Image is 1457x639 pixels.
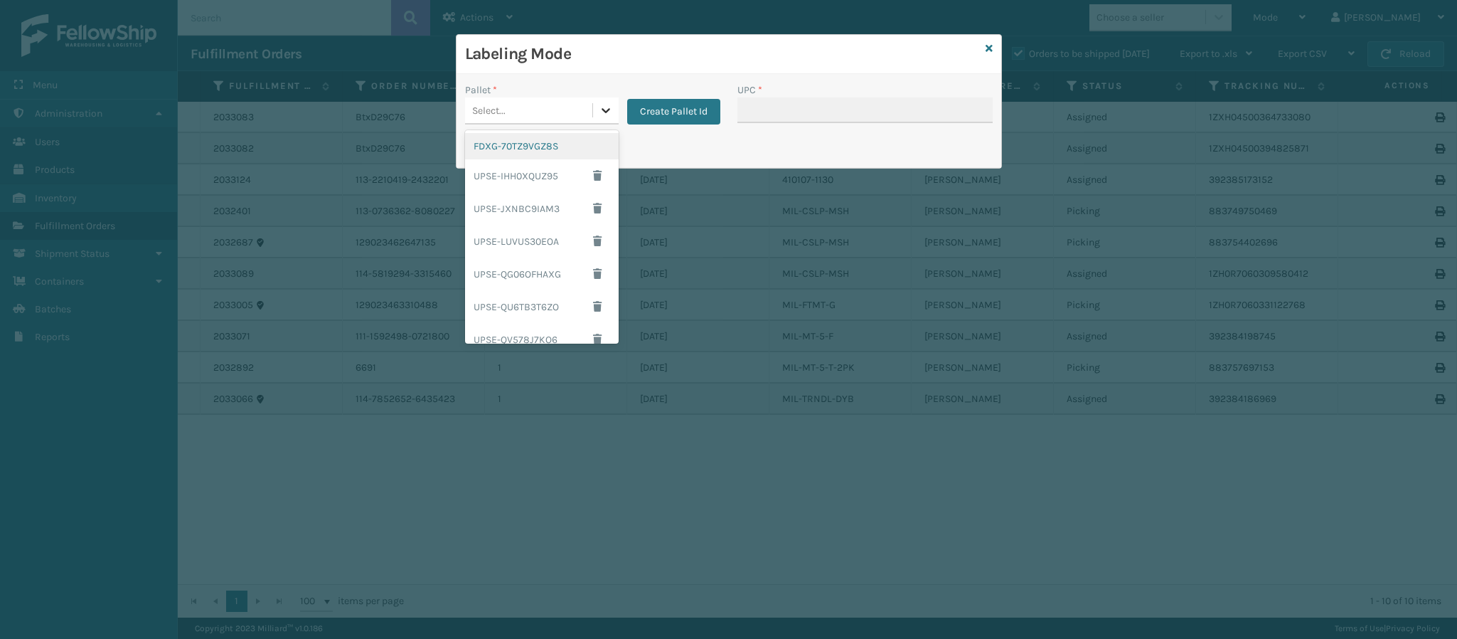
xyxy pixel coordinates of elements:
[465,258,619,290] div: UPSE-QG06OFHAXG
[737,83,762,97] label: UPC
[465,192,619,225] div: UPSE-JXNBC9IAM3
[465,290,619,323] div: UPSE-QU6TB3T6ZO
[465,83,497,97] label: Pallet
[465,323,619,356] div: UPSE-QV578J7KO6
[465,43,980,65] h3: Labeling Mode
[465,159,619,192] div: UPSE-IHH0XQUZ95
[465,225,619,258] div: UPSE-LUVUS30EOA
[465,133,619,159] div: FDXG-70TZ9VGZ8S
[472,103,506,118] div: Select...
[627,99,720,125] button: Create Pallet Id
